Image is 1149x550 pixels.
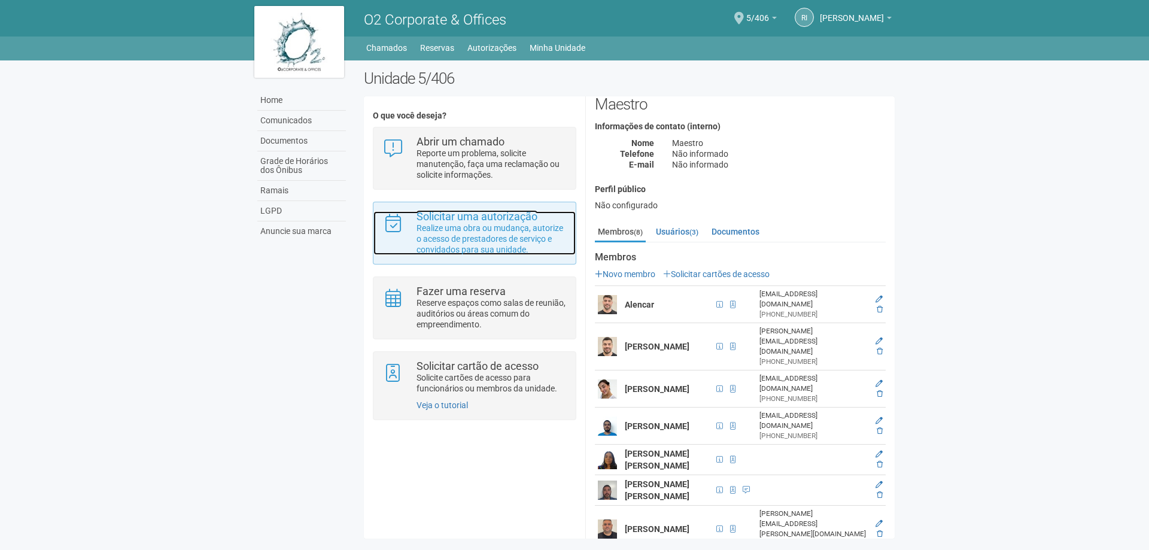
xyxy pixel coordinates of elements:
[598,417,617,436] img: user.png
[877,347,883,355] a: Excluir membro
[795,8,814,27] a: RI
[382,136,566,180] a: Abrir um chamado Reporte um problema, solicite manutenção, faça uma reclamação ou solicite inform...
[689,228,698,236] small: (3)
[254,6,344,78] img: logo.jpg
[598,450,617,469] img: user.png
[595,223,646,242] a: Membros(8)
[663,159,895,170] div: Não informado
[364,11,506,28] span: O2 Corporate & Offices
[595,252,886,263] strong: Membros
[877,491,883,499] a: Excluir membro
[820,2,884,23] span: Rodrigo Inacio
[366,39,407,56] a: Chamados
[467,39,516,56] a: Autorizações
[759,289,867,309] div: [EMAIL_ADDRESS][DOMAIN_NAME]
[876,295,883,303] a: Editar membro
[629,160,654,169] strong: E-mail
[382,286,566,330] a: Fazer uma reserva Reserve espaços como salas de reunião, auditórios ou áreas comum do empreendime...
[417,360,539,372] strong: Solicitar cartão de acesso
[759,326,867,357] div: [PERSON_NAME][EMAIL_ADDRESS][DOMAIN_NAME]
[759,509,867,539] div: [PERSON_NAME][EMAIL_ADDRESS][PERSON_NAME][DOMAIN_NAME]
[420,39,454,56] a: Reservas
[417,148,567,180] p: Reporte um problema, solicite manutenção, faça uma reclamação ou solicite informações.
[598,481,617,500] img: user.png
[709,223,762,241] a: Documentos
[634,228,643,236] small: (8)
[257,181,346,201] a: Ramais
[877,390,883,398] a: Excluir membro
[417,285,506,297] strong: Fazer uma reserva
[257,151,346,181] a: Grade de Horários dos Ônibus
[759,373,867,394] div: [EMAIL_ADDRESS][DOMAIN_NAME]
[876,417,883,425] a: Editar membro
[257,131,346,151] a: Documentos
[759,411,867,431] div: [EMAIL_ADDRESS][DOMAIN_NAME]
[877,530,883,538] a: Excluir membro
[746,2,769,23] span: 5/406
[595,122,886,131] h4: Informações de contato (interno)
[625,342,689,351] strong: [PERSON_NAME]
[257,221,346,241] a: Anuncie sua marca
[876,337,883,345] a: Editar membro
[373,111,576,120] h4: O que você deseja?
[663,138,895,148] div: Maestro
[257,111,346,131] a: Comunicados
[663,148,895,159] div: Não informado
[625,300,654,309] strong: Alencar
[759,357,867,367] div: [PHONE_NUMBER]
[598,337,617,356] img: user.png
[364,69,895,87] h2: Unidade 5/406
[820,15,892,25] a: [PERSON_NAME]
[530,39,585,56] a: Minha Unidade
[417,223,567,255] p: Realize uma obra ou mudança, autorize o acesso de prestadores de serviço e convidados para sua un...
[595,200,886,211] div: Não configurado
[625,449,689,470] strong: [PERSON_NAME] [PERSON_NAME]
[595,185,886,194] h4: Perfil público
[417,297,567,330] p: Reserve espaços como salas de reunião, auditórios ou áreas comum do empreendimento.
[595,269,655,279] a: Novo membro
[625,384,689,394] strong: [PERSON_NAME]
[625,421,689,431] strong: [PERSON_NAME]
[877,305,883,314] a: Excluir membro
[257,201,346,221] a: LGPD
[663,269,770,279] a: Solicitar cartões de acesso
[382,211,566,255] a: Solicitar uma autorização Realize uma obra ou mudança, autorize o acesso de prestadores de serviç...
[759,431,867,441] div: [PHONE_NUMBER]
[877,460,883,469] a: Excluir membro
[877,427,883,435] a: Excluir membro
[876,481,883,489] a: Editar membro
[631,138,654,148] strong: Nome
[382,361,566,394] a: Solicitar cartão de acesso Solicite cartões de acesso para funcionários ou membros da unidade.
[759,309,867,320] div: [PHONE_NUMBER]
[417,400,468,410] a: Veja o tutorial
[876,379,883,388] a: Editar membro
[876,450,883,458] a: Editar membro
[598,379,617,399] img: user.png
[417,372,567,394] p: Solicite cartões de acesso para funcionários ou membros da unidade.
[653,223,701,241] a: Usuários(3)
[598,295,617,314] img: user.png
[620,149,654,159] strong: Telefone
[759,394,867,404] div: [PHONE_NUMBER]
[598,519,617,539] img: user.png
[625,524,689,534] strong: [PERSON_NAME]
[876,519,883,528] a: Editar membro
[746,15,777,25] a: 5/406
[257,90,346,111] a: Home
[625,479,689,501] strong: [PERSON_NAME] [PERSON_NAME]
[417,210,537,223] strong: Solicitar uma autorização
[417,135,504,148] strong: Abrir um chamado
